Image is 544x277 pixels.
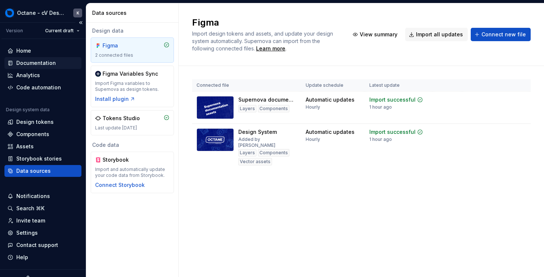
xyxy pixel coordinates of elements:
button: Octane - cV Design SystemK [1,5,84,21]
a: Components [4,128,81,140]
div: Storybook [103,156,138,164]
a: Code automation [4,82,81,93]
div: Components [16,131,49,138]
div: Components [258,105,289,112]
span: Import design tokens and assets, and update your design system automatically. Supernova can impor... [192,30,335,52]
div: Search ⌘K [16,205,44,212]
button: Collapse sidebar [75,17,86,28]
div: Tokens Studio [103,115,140,122]
div: Design system data [6,107,50,113]
span: Import all updates [416,31,463,38]
div: Import and automatically update your code data from Storybook. [95,166,169,178]
th: Latest update [365,79,433,92]
h2: Figma [192,17,340,29]
a: Data sources [4,165,81,177]
span: Connect new file [481,31,526,38]
div: Layers [238,105,256,112]
div: Octane - cV Design System [17,9,64,17]
div: Home [16,47,31,55]
div: Last update [DATE] [95,125,169,131]
img: 26998d5e-8903-4050-8939-6da79a9ddf72.png [5,9,14,17]
div: Contact support [16,241,58,249]
span: . [255,46,286,52]
button: Connect Storybook [95,181,145,189]
div: Design System [238,128,277,136]
div: Figma Variables Sync [103,70,158,78]
button: Import all updates [405,28,468,41]
div: Supernova documentation assets [238,96,297,103]
div: Automatic updates [306,96,355,103]
a: Tokens StudioLast update [DATE] [91,110,174,135]
div: 1 hour ago [369,136,392,142]
div: Import Figma variables to Supernova as design tokens. [95,80,169,92]
th: Connected file [192,79,301,92]
a: StorybookImport and automatically update your code data from Storybook.Connect Storybook [91,152,174,193]
div: Code data [91,141,174,149]
div: 2 connected files [95,52,169,58]
div: Hourly [306,104,320,110]
div: Analytics [16,72,40,79]
div: Figma [103,42,138,49]
div: Automatic updates [306,128,355,136]
button: Contact support [4,239,81,251]
div: Documentation [16,59,56,67]
a: Home [4,45,81,57]
div: Design data [91,27,174,34]
span: View summary [360,31,397,38]
button: Search ⌘K [4,202,81,214]
div: Design tokens [16,118,54,126]
div: Notifications [16,192,50,200]
div: Vector assets [238,158,272,165]
button: Install plugin [95,95,135,103]
button: Notifications [4,190,81,202]
div: Data sources [16,167,51,175]
div: K [77,10,79,16]
div: Components [258,149,289,156]
span: Current draft [45,28,74,34]
a: Figma2 connected files [91,37,174,63]
a: Learn more [256,45,285,52]
div: Import successful [369,96,416,103]
div: Assets [16,143,34,150]
div: Version [6,28,23,34]
button: Current draft [42,26,83,36]
a: Analytics [4,69,81,81]
a: Settings [4,227,81,239]
button: View summary [349,28,402,41]
div: Added by [PERSON_NAME] [238,136,297,148]
a: Design tokens [4,116,81,128]
div: Hourly [306,136,320,142]
button: Connect new file [471,28,531,41]
div: Help [16,254,28,261]
a: Storybook stories [4,153,81,165]
div: Code automation [16,84,61,91]
div: Settings [16,229,38,237]
div: Invite team [16,217,45,224]
div: Layers [238,149,256,156]
button: Help [4,251,81,263]
a: Documentation [4,57,81,69]
div: Import successful [369,128,416,136]
a: Figma Variables SyncImport Figma variables to Supernova as design tokens.Install plugin [91,66,174,107]
div: Data sources [92,9,175,17]
div: Storybook stories [16,155,62,162]
a: Assets [4,141,81,152]
th: Update schedule [301,79,365,92]
a: Invite team [4,215,81,227]
div: 1 hour ago [369,104,392,110]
